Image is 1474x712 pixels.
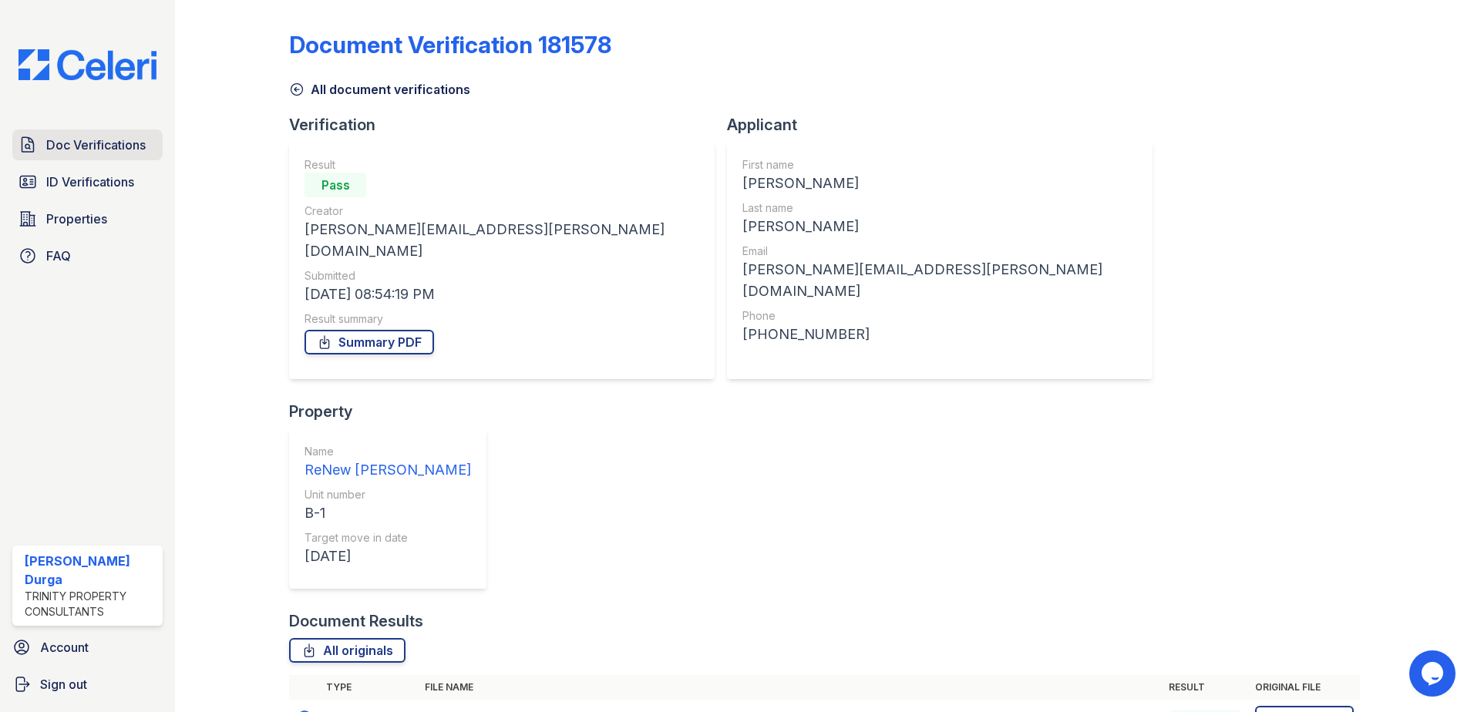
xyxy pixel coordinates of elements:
[1249,675,1360,700] th: Original file
[12,203,163,234] a: Properties
[1409,650,1459,697] iframe: chat widget
[742,324,1137,345] div: [PHONE_NUMBER]
[6,49,169,80] img: CE_Logo_Blue-a8612792a0a2168367f1c8372b55b34899dd931a85d93a1a3d3e32e68fde9ad4.png
[12,166,163,197] a: ID Verifications
[289,114,727,136] div: Verification
[742,173,1137,194] div: [PERSON_NAME]
[289,638,406,663] a: All originals
[305,459,471,481] div: ReNew [PERSON_NAME]
[305,311,699,327] div: Result summary
[305,219,699,262] div: [PERSON_NAME][EMAIL_ADDRESS][PERSON_NAME][DOMAIN_NAME]
[289,31,611,59] div: Document Verification 181578
[320,675,419,700] th: Type
[12,240,163,271] a: FAQ
[742,216,1137,237] div: [PERSON_NAME]
[742,157,1137,173] div: First name
[742,308,1137,324] div: Phone
[305,444,471,459] div: Name
[6,669,169,700] a: Sign out
[305,546,471,567] div: [DATE]
[289,401,499,422] div: Property
[1163,675,1249,700] th: Result
[46,210,107,228] span: Properties
[742,243,1137,259] div: Email
[305,173,366,197] div: Pass
[305,444,471,481] a: Name ReNew [PERSON_NAME]
[305,330,434,354] a: Summary PDF
[305,268,699,284] div: Submitted
[419,675,1163,700] th: File name
[289,610,423,632] div: Document Results
[727,114,1165,136] div: Applicant
[40,638,89,657] span: Account
[46,173,134,191] span: ID Verifications
[305,284,699,305] div: [DATE] 08:54:19 PM
[742,200,1137,216] div: Last name
[6,632,169,663] a: Account
[46,247,71,265] span: FAQ
[742,259,1137,302] div: [PERSON_NAME][EMAIL_ADDRESS][PERSON_NAME][DOMAIN_NAME]
[305,487,471,502] div: Unit number
[40,675,87,694] span: Sign out
[305,157,699,173] div: Result
[305,502,471,524] div: B-1
[25,552,156,589] div: [PERSON_NAME] Durga
[12,129,163,160] a: Doc Verifications
[46,136,146,154] span: Doc Verifications
[25,589,156,620] div: Trinity Property Consultants
[305,203,699,219] div: Creator
[289,80,470,99] a: All document verifications
[305,530,471,546] div: Target move in date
